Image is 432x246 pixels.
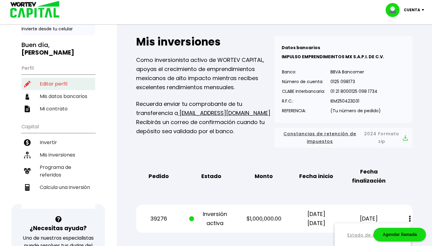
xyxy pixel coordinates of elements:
p: Banco: [282,67,325,76]
img: editar-icon.952d3147.svg [24,81,31,87]
b: Monto [255,172,273,181]
p: BBVA Bancomer [330,67,381,76]
h3: Buen día, [22,41,95,56]
ul: Perfil [22,61,95,115]
a: Calcula una inversión [22,181,95,194]
h2: Mis inversiones [136,36,274,48]
p: Recuerda enviar tu comprobante de tu transferencia a Recibirás un correo de confirmación cuando t... [136,99,274,136]
h3: ¿Necesitas ayuda? [30,224,87,233]
b: Datos bancarios [282,45,320,51]
p: Invierte desde tu celular [22,26,95,32]
a: Programa de referidos [22,161,95,181]
p: R.F.C.: [282,96,325,106]
p: [DATE] [DATE] [294,210,338,228]
img: invertir-icon.b3b967d7.svg [24,139,31,146]
p: 0125 098173 [330,77,381,86]
b: Fecha finalización [347,167,391,185]
b: [PERSON_NAME] [22,48,74,57]
b: Estado [201,172,221,181]
img: contrato-icon.f2db500c.svg [24,106,31,112]
p: REFERENCIA: [282,106,325,115]
img: calculadora-icon.17d418c4.svg [24,184,31,191]
a: Mis datos bancarios [22,90,95,103]
a: Estado de cuenta [347,231,390,239]
p: 01 21 8000125 098 1734 [330,87,381,96]
b: Pedido [149,172,169,181]
b: Fecha inicio [299,172,333,181]
button: Estado de cuenta [338,227,407,244]
p: Inversión activa [189,210,233,228]
b: IMPULSO EMPRENDIMEINTOS MX S.A.P.I. DE C.V. [282,54,384,60]
a: Invertir [22,136,95,149]
p: CLABE Interbancaria: [282,87,325,96]
p: Número de cuenta: [282,77,325,86]
p: $1,000,000.00 [242,214,286,223]
a: Editar perfil [22,78,95,90]
img: recomiendanos-icon.9b8e9327.svg [24,168,31,174]
p: 39276 [136,214,181,223]
p: IEM250423D31 [330,96,381,106]
img: inversiones-icon.6695dc30.svg [24,152,31,158]
button: Constancias de retención de impuestos2024 Formato zip [279,130,408,145]
a: Mis inversiones [22,149,95,161]
p: Cuenta [404,5,420,15]
p: [DATE] [347,214,391,223]
span: Constancias de retención de impuestos [279,130,361,145]
img: profile-image [386,3,404,17]
img: datos-icon.10cf9172.svg [24,93,31,100]
p: (Tu número de pedido) [330,106,381,115]
a: [EMAIL_ADDRESS][DOMAIN_NAME] [178,109,270,117]
ul: Capital [22,120,95,209]
img: icon-down [420,9,428,11]
div: Agendar llamada [373,228,426,241]
a: Mi contrato [22,103,95,115]
p: Como inversionista activo de WORTEV CAPITAL, apoyas el crecimiento de emprendimientos mexicanos d... [136,56,274,92]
